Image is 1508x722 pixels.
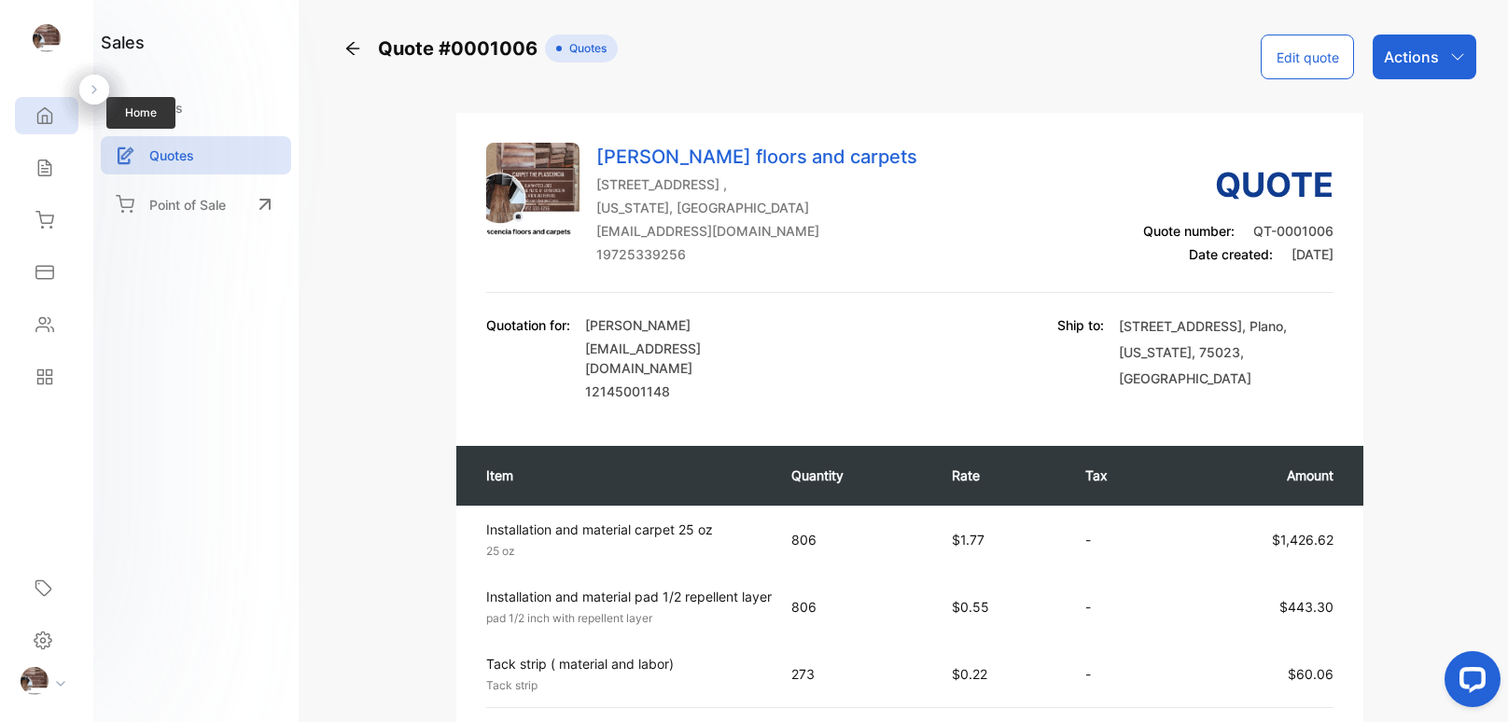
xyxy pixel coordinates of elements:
[101,184,291,225] a: Point of Sale
[1143,160,1333,210] h3: Quote
[952,666,987,682] span: $0.22
[1085,664,1154,684] p: -
[1143,221,1333,241] p: Quote number:
[1292,246,1333,262] span: [DATE]
[378,35,545,62] span: Quote #0001006
[486,520,772,539] p: Installation and material carpet 25 oz
[1384,46,1439,68] p: Actions
[486,587,772,606] p: Installation and material pad 1/2 repellent layer
[596,198,917,217] p: [US_STATE], [GEOGRAPHIC_DATA]
[791,465,914,485] p: Quantity
[1192,465,1333,485] p: Amount
[791,597,914,617] p: 806
[562,40,607,57] span: Quotes
[596,174,917,194] p: [STREET_ADDRESS] ,
[1085,530,1154,549] p: -
[486,543,772,560] p: 25 oz
[486,143,579,236] img: Company Logo
[585,339,800,378] p: [EMAIL_ADDRESS][DOMAIN_NAME]
[1279,599,1333,615] span: $443.30
[1272,532,1333,548] span: $1,426.62
[486,465,754,485] p: Item
[1288,666,1333,682] span: $60.06
[1253,223,1333,239] span: QT-0001006
[1430,644,1508,722] iframe: LiveChat chat widget
[1143,244,1333,264] p: Date created:
[101,30,145,55] h1: sales
[1373,35,1476,79] button: Actions
[149,195,226,215] p: Point of Sale
[486,654,772,673] p: Tack strip ( material and labor)
[486,610,772,627] p: pad 1/2 inch with repellent layer
[33,24,61,52] img: logo
[101,89,291,127] a: Sales
[596,143,917,171] p: [PERSON_NAME] floors and carpets
[952,465,1048,485] p: Rate
[101,136,291,174] a: Quotes
[1192,344,1240,360] span: , 75023
[1057,315,1104,405] p: Ship to:
[1119,318,1242,334] span: [STREET_ADDRESS]
[952,532,984,548] span: $1.77
[952,599,989,615] span: $0.55
[21,667,49,695] img: profile
[149,146,194,165] p: Quotes
[1085,597,1154,617] p: -
[106,97,175,129] span: Home
[791,664,914,684] p: 273
[791,530,914,549] p: 806
[585,382,800,401] p: 12145001148
[1261,35,1354,79] button: Edit quote
[486,677,772,694] p: Tack strip
[486,315,570,335] p: Quotation for:
[596,244,917,264] p: 19725339256
[596,221,917,241] p: [EMAIL_ADDRESS][DOMAIN_NAME]
[585,315,800,335] p: [PERSON_NAME]
[1242,318,1283,334] span: , Plano
[1085,465,1154,485] p: Tax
